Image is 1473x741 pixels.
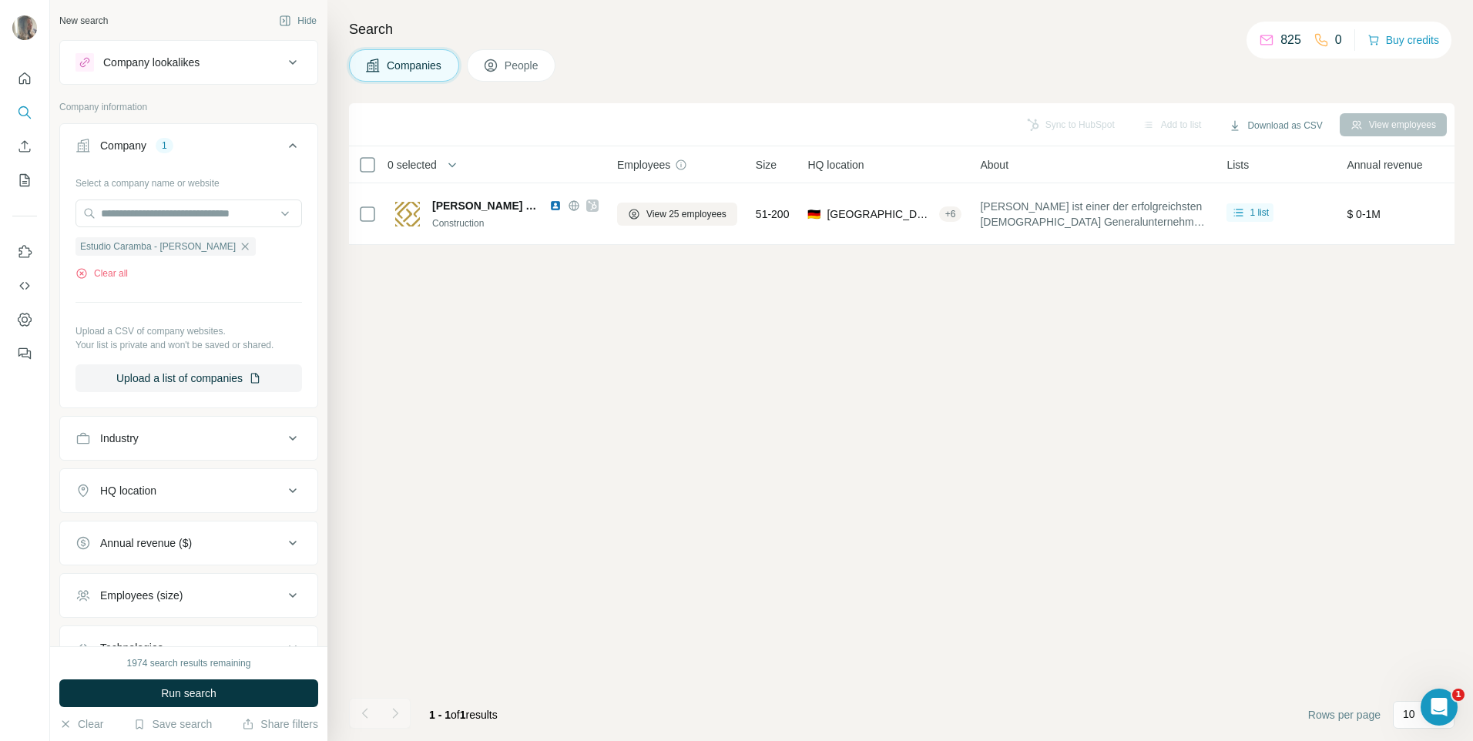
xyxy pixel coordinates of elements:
[756,206,790,222] span: 51-200
[60,577,317,614] button: Employees (size)
[103,55,200,70] div: Company lookalikes
[827,206,932,222] span: [GEOGRAPHIC_DATA], [GEOGRAPHIC_DATA]
[1367,29,1439,51] button: Buy credits
[100,138,146,153] div: Company
[100,640,163,655] div: Technologies
[1308,707,1381,723] span: Rows per page
[12,238,37,266] button: Use Surfe on LinkedIn
[268,9,327,32] button: Hide
[133,716,212,732] button: Save search
[617,203,737,226] button: View 25 employees
[1250,206,1269,220] span: 1 list
[1218,114,1333,137] button: Download as CSV
[460,709,466,721] span: 1
[505,58,540,73] span: People
[1421,689,1458,726] iframe: Intercom live chat
[1280,31,1301,49] p: 825
[756,157,777,173] span: Size
[646,207,726,221] span: View 25 employees
[12,340,37,367] button: Feedback
[59,14,108,28] div: New search
[100,588,183,603] div: Employees (size)
[807,206,820,222] span: 🇩🇪
[549,199,562,212] img: LinkedIn logo
[395,202,420,226] img: Logo of Bachhuber Contract
[75,267,128,280] button: Clear all
[100,483,156,498] div: HQ location
[156,139,173,153] div: 1
[939,207,962,221] div: + 6
[75,324,302,338] p: Upload a CSV of company websites.
[80,240,236,253] span: Estudio Caramba - [PERSON_NAME]
[12,99,37,126] button: Search
[12,306,37,334] button: Dashboard
[60,525,317,562] button: Annual revenue ($)
[60,420,317,457] button: Industry
[242,716,318,732] button: Share filters
[127,656,251,670] div: 1974 search results remaining
[100,431,139,446] div: Industry
[59,716,103,732] button: Clear
[12,132,37,160] button: Enrich CSV
[1335,31,1342,49] p: 0
[59,100,318,114] p: Company information
[12,166,37,194] button: My lists
[807,157,864,173] span: HQ location
[12,272,37,300] button: Use Surfe API
[12,65,37,92] button: Quick start
[429,709,451,721] span: 1 - 1
[12,15,37,40] img: Avatar
[1347,157,1422,173] span: Annual revenue
[60,127,317,170] button: Company1
[980,157,1008,173] span: About
[1226,157,1249,173] span: Lists
[60,44,317,81] button: Company lookalikes
[75,338,302,352] p: Your list is private and won't be saved or shared.
[60,472,317,509] button: HQ location
[75,170,302,190] div: Select a company name or website
[617,157,670,173] span: Employees
[432,216,599,230] div: Construction
[388,157,437,173] span: 0 selected
[60,629,317,666] button: Technologies
[1452,689,1465,701] span: 1
[75,364,302,392] button: Upload a list of companies
[429,709,498,721] span: results
[349,18,1455,40] h4: Search
[1347,208,1381,220] span: $ 0-1M
[100,535,192,551] div: Annual revenue ($)
[387,58,443,73] span: Companies
[1403,706,1415,722] p: 10
[432,198,542,213] span: [PERSON_NAME] Contract
[980,199,1208,230] span: [PERSON_NAME] ist einer der erfolgreichsten [DEMOGRAPHIC_DATA] Generalunternehmer auf dem Gebiet ...
[59,679,318,707] button: Run search
[451,709,460,721] span: of
[161,686,216,701] span: Run search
